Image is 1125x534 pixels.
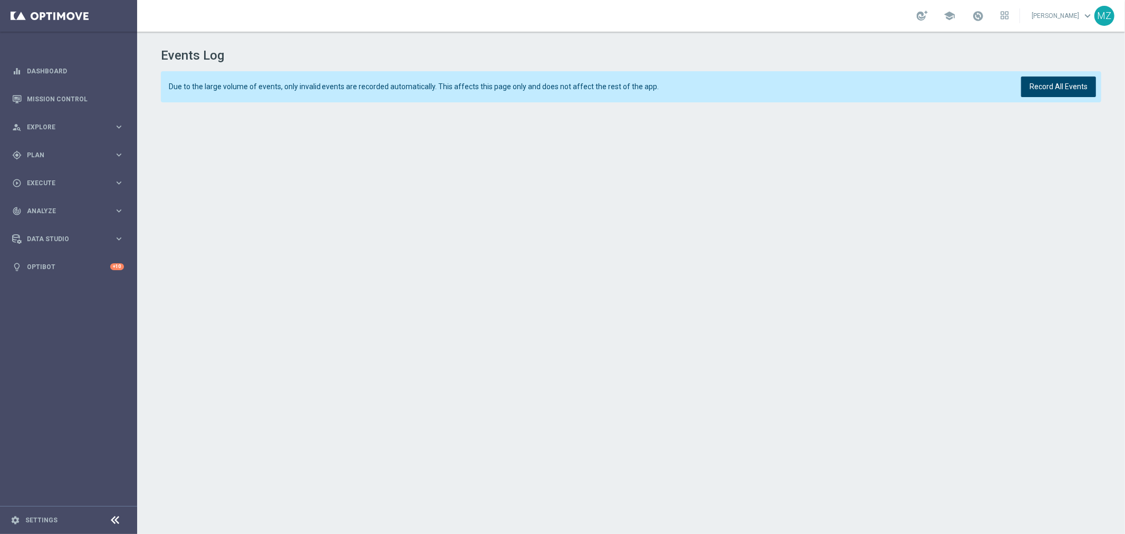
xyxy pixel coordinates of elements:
[12,95,124,103] button: Mission Control
[12,57,124,85] div: Dashboard
[12,206,114,216] div: Analyze
[27,180,114,186] span: Execute
[12,66,22,76] i: equalizer
[27,208,114,214] span: Analyze
[169,82,1008,91] span: Due to the large volume of events, only invalid events are recorded automatically. This affects t...
[1021,77,1096,97] button: Record All Events
[1031,8,1094,24] a: [PERSON_NAME]keyboard_arrow_down
[12,234,114,244] div: Data Studio
[12,207,124,215] button: track_changes Analyze keyboard_arrow_right
[12,122,22,132] i: person_search
[944,10,955,22] span: school
[114,150,124,160] i: keyboard_arrow_right
[1094,6,1114,26] div: MZ
[114,234,124,244] i: keyboard_arrow_right
[12,178,22,188] i: play_circle_outline
[12,67,124,75] button: equalizer Dashboard
[12,85,124,113] div: Mission Control
[27,236,114,242] span: Data Studio
[12,263,124,271] button: lightbulb Optibot +10
[12,253,124,281] div: Optibot
[110,263,124,270] div: +10
[12,262,22,272] i: lightbulb
[27,253,110,281] a: Optibot
[12,235,124,243] button: Data Studio keyboard_arrow_right
[12,123,124,131] button: person_search Explore keyboard_arrow_right
[11,516,20,525] i: settings
[161,48,1102,63] h1: Events Log
[114,178,124,188] i: keyboard_arrow_right
[12,178,114,188] div: Execute
[12,179,124,187] button: play_circle_outline Execute keyboard_arrow_right
[27,124,114,130] span: Explore
[1082,10,1093,22] span: keyboard_arrow_down
[12,206,22,216] i: track_changes
[12,150,114,160] div: Plan
[27,85,124,113] a: Mission Control
[27,152,114,158] span: Plan
[12,122,114,132] div: Explore
[25,517,57,523] a: Settings
[12,151,124,159] button: gps_fixed Plan keyboard_arrow_right
[114,206,124,216] i: keyboard_arrow_right
[114,122,124,132] i: keyboard_arrow_right
[12,150,22,160] i: gps_fixed
[27,57,124,85] a: Dashboard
